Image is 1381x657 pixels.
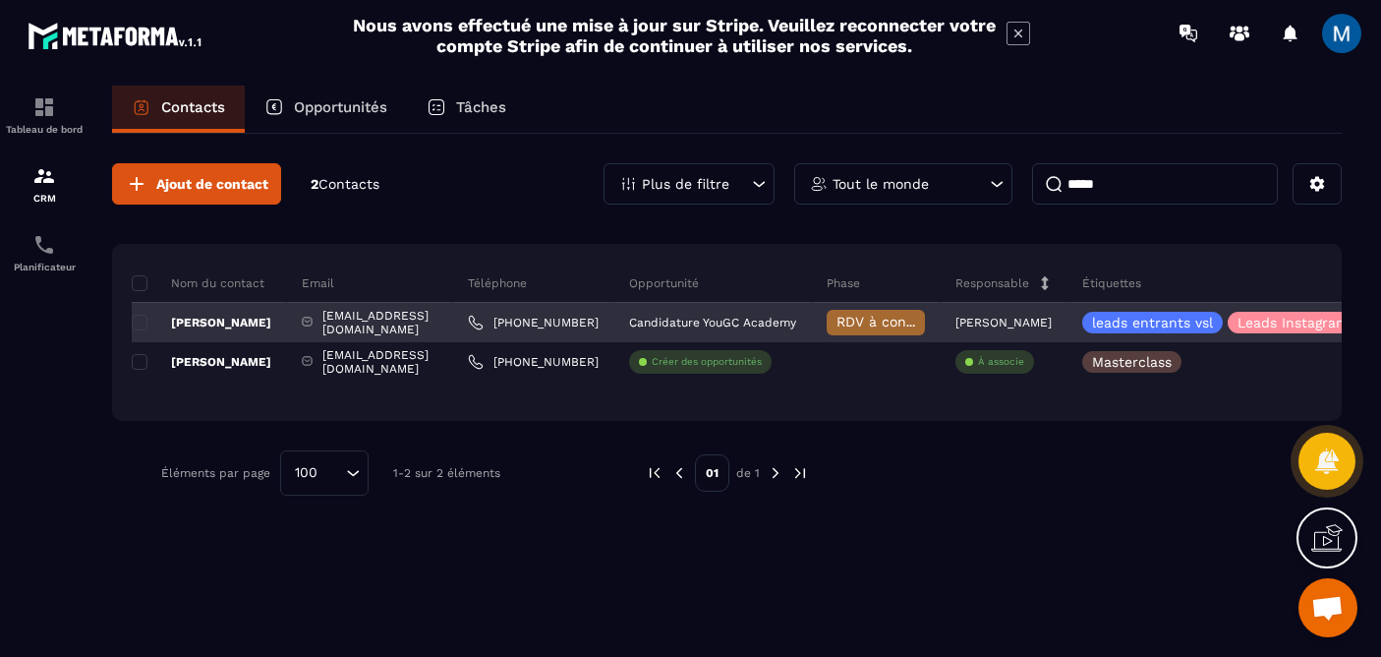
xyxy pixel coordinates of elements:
[978,355,1024,369] p: À associe
[112,86,245,133] a: Contacts
[833,177,929,191] p: Tout le monde
[629,316,796,329] p: Candidature YouGC Academy
[767,464,784,482] img: next
[5,124,84,135] p: Tableau de bord
[407,86,526,133] a: Tâches
[652,355,762,369] p: Créer des opportunités
[318,176,379,192] span: Contacts
[294,98,387,116] p: Opportunités
[1237,316,1349,329] p: Leads Instagram
[132,354,271,370] p: [PERSON_NAME]
[456,98,506,116] p: Tâches
[112,163,281,205] button: Ajout de contact
[468,315,599,330] a: [PHONE_NUMBER]
[393,466,500,480] p: 1-2 sur 2 éléments
[670,464,688,482] img: prev
[132,275,264,291] p: Nom du contact
[1298,578,1357,637] div: Ouvrir le chat
[629,275,699,291] p: Opportunité
[5,262,84,272] p: Planificateur
[324,462,341,484] input: Search for option
[161,466,270,480] p: Éléments par page
[311,175,379,194] p: 2
[827,275,860,291] p: Phase
[1092,355,1172,369] p: Masterclass
[156,174,268,194] span: Ajout de contact
[5,149,84,218] a: formationformationCRM
[161,98,225,116] p: Contacts
[955,316,1052,329] p: [PERSON_NAME]
[5,218,84,287] a: schedulerschedulerPlanificateur
[736,465,760,481] p: de 1
[132,315,271,330] p: [PERSON_NAME]
[352,15,997,56] h2: Nous avons effectué une mise à jour sur Stripe. Veuillez reconnecter votre compte Stripe afin de ...
[468,275,527,291] p: Téléphone
[288,462,324,484] span: 100
[32,233,56,257] img: scheduler
[245,86,407,133] a: Opportunités
[32,95,56,119] img: formation
[468,354,599,370] a: [PHONE_NUMBER]
[836,314,1002,329] span: RDV à conf. A RAPPELER
[642,177,729,191] p: Plus de filtre
[646,464,663,482] img: prev
[1082,275,1141,291] p: Étiquettes
[955,275,1029,291] p: Responsable
[791,464,809,482] img: next
[32,164,56,188] img: formation
[28,18,204,53] img: logo
[5,193,84,204] p: CRM
[1092,316,1213,329] p: leads entrants vsl
[695,454,729,492] p: 01
[5,81,84,149] a: formationformationTableau de bord
[280,450,369,496] div: Search for option
[302,275,334,291] p: Email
